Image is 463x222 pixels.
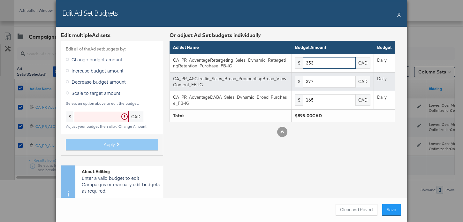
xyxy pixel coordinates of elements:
button: Clear and Revert [336,204,377,216]
div: Edit multiple Ad set s [61,32,163,39]
div: CAD [356,76,370,87]
p: limits you to changing your Campaign budget 4 times per hour. [82,197,160,216]
div: Or adjust Ad Set budgets individually [170,32,395,39]
button: Save [382,204,401,216]
div: Total: [173,113,288,119]
div: CAD [129,111,143,122]
strong: Facebook [82,197,103,203]
div: $ [295,94,303,106]
div: About Editing [82,169,160,175]
th: Budget [374,41,395,54]
p: Enter a valid budget to edit Campaigns or manually edit budgets as required. [82,175,160,194]
td: Daily [374,91,395,110]
span: Change budget amount [72,56,122,63]
div: $ [66,111,74,122]
th: Ad Set Name [170,41,292,54]
div: CA_PR_AdvantageDABA_Sales_Dynamic_Broad_Purchase_FB-IG [173,94,288,106]
div: Adjust your budget then click 'Change Amount' [66,124,158,129]
div: $ [295,57,303,69]
h2: Edit Ad Set Budgets [62,8,118,18]
label: Edit all of the Ad set budgets by: [66,46,158,52]
div: Select an option above to edit the budget. [66,101,158,106]
span: Increase budget amount [72,67,124,74]
span: Scale to target amount [72,90,120,96]
div: $ [295,76,303,87]
div: CA_PR_AdvantageRetargeting_Sales_Dynamic_RetargetingRetention_Purchase_FB-IG [173,57,288,69]
div: $895.00CAD [295,113,391,119]
td: Daily [374,54,395,72]
div: CA_PR_ASCTraffic_Sales_Broad_ProspectingBroad_ViewContent_FB-IG [173,76,288,88]
div: CAD [356,94,370,106]
button: X [397,8,401,21]
div: CAD [356,57,370,69]
span: Decrease budget amount [72,79,126,85]
th: Budget Amount [292,41,374,54]
td: Daily [374,73,395,91]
